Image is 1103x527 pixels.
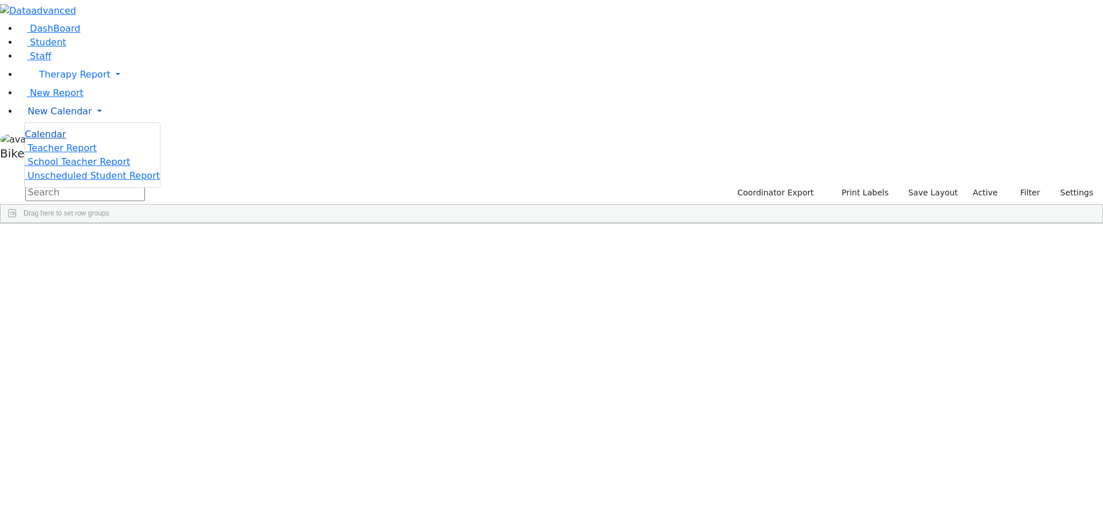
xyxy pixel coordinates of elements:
a: New Report [18,87,83,98]
label: Active [968,184,1003,202]
span: Student [30,37,66,48]
button: Filter [1005,184,1045,202]
button: Coordinator Export [730,184,819,202]
span: Drag here to set row groups [24,209,109,217]
button: Save Layout [903,184,963,202]
a: School Teacher Report [25,156,130,167]
span: DashBoard [30,23,81,34]
a: Therapy Report [18,63,1103,86]
ul: Therapy Report [24,122,160,188]
span: Staff [30,51,51,61]
span: Calendar [25,129,66,140]
button: Settings [1045,184,1098,202]
span: Teacher Report [28,143,97,153]
a: DashBoard [18,23,81,34]
input: Search [25,184,145,201]
a: Student [18,37,66,48]
span: New Calendar [28,106,92,117]
a: Teacher Report [25,143,97,153]
a: Calendar [25,128,66,141]
a: Staff [18,51,51,61]
span: New Report [30,87,83,98]
button: Print Labels [828,184,894,202]
span: Unscheduled Student Report [28,170,160,181]
span: School Teacher Report [28,156,130,167]
span: Therapy Report [39,69,110,80]
a: New Calendar [18,100,1103,123]
a: Unscheduled Student Report [25,170,160,181]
